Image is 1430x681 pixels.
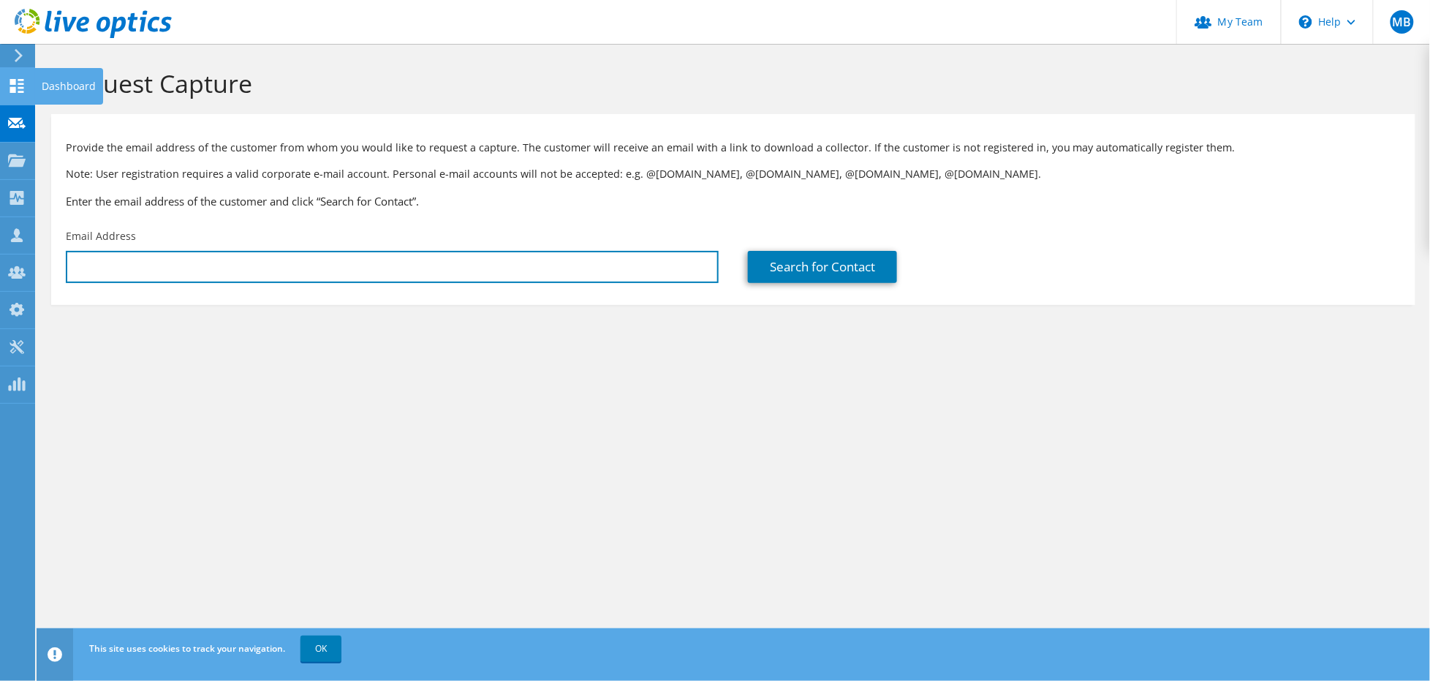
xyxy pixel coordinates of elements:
[66,229,136,244] label: Email Address
[58,68,1401,99] h1: Request Capture
[1391,10,1414,34] span: MB
[300,636,341,662] a: OK
[66,193,1401,209] h3: Enter the email address of the customer and click “Search for Contact”.
[748,251,897,283] a: Search for Contact
[1299,15,1312,29] svg: \n
[66,140,1401,156] p: Provide the email address of the customer from whom you would like to request a capture. The cust...
[66,166,1401,182] p: Note: User registration requires a valid corporate e-mail account. Personal e-mail accounts will ...
[34,68,103,105] div: Dashboard
[89,642,285,655] span: This site uses cookies to track your navigation.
